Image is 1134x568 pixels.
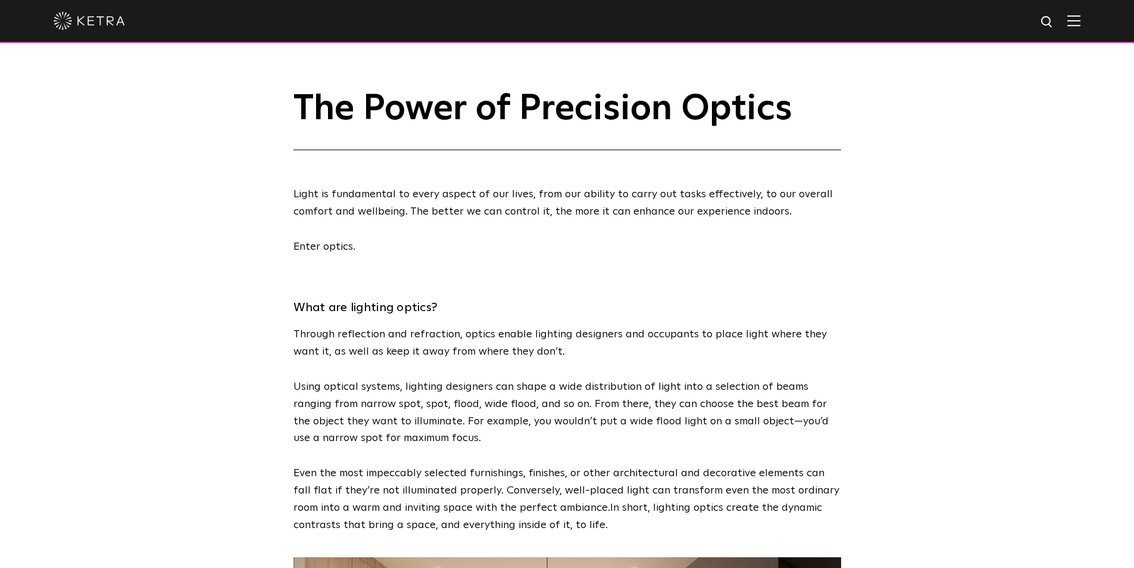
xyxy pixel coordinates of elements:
p: Enter optics. [293,238,841,256]
h3: What are lighting optics? [293,297,841,318]
p: Even the most impeccably selected furnishings, finishes, or other architectural and decorative el... [293,465,841,533]
span: In short, lighting optics create the dynamic contrasts that bring a space, and everything inside ... [293,502,822,530]
p: Using optical systems, lighting designers can shape a wide distribution of light into a selection... [293,378,841,447]
h1: The Power of Precision Optics [293,89,841,150]
p: Light is fundamental to every aspect of our lives, from our ability to carry out tasks effectivel... [293,186,841,221]
img: Hamburger%20Nav.svg [1067,15,1080,26]
img: ketra-logo-2019-white [54,12,125,30]
p: Through reflection and refraction, optics enable lighting designers and occupants to place light ... [293,326,841,361]
img: search icon [1040,15,1055,30]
